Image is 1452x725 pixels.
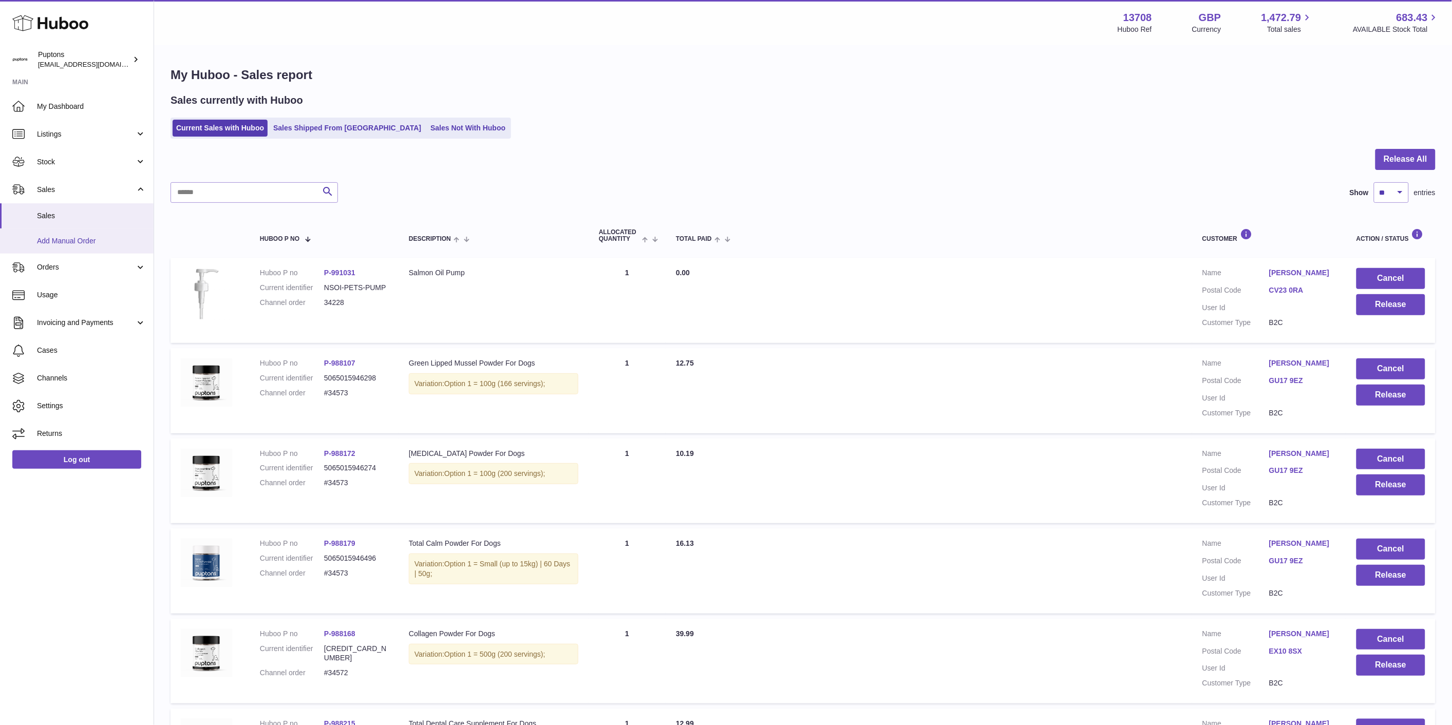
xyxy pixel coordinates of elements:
[444,379,545,388] span: Option 1 = 100g (166 servings);
[1397,11,1428,25] span: 683.43
[1269,408,1336,418] dd: B2C
[1269,358,1336,368] a: [PERSON_NAME]
[1269,498,1336,508] dd: B2C
[260,388,324,398] dt: Channel order
[1202,408,1269,418] dt: Customer Type
[324,388,388,398] dd: #34573
[324,554,388,563] dd: 5065015946496
[37,102,146,111] span: My Dashboard
[37,211,146,221] span: Sales
[260,236,299,242] span: Huboo P no
[1199,11,1221,25] strong: GBP
[1202,466,1269,478] dt: Postal Code
[37,129,135,139] span: Listings
[37,185,135,195] span: Sales
[324,539,355,547] a: P-988179
[324,269,355,277] a: P-991031
[1356,358,1425,379] button: Cancel
[1269,268,1336,278] a: [PERSON_NAME]
[260,568,324,578] dt: Channel order
[173,120,268,137] a: Current Sales with Huboo
[1202,318,1269,328] dt: Customer Type
[1261,11,1313,34] a: 1,472.79 Total sales
[324,644,388,663] dd: [CREDIT_CARD_NUMBER]
[676,449,694,457] span: 10.19
[676,359,694,367] span: 12.75
[1202,303,1269,313] dt: User Id
[181,268,232,319] img: 1718005438.jpg
[1356,385,1425,406] button: Release
[1375,149,1436,170] button: Release All
[427,120,509,137] a: Sales Not With Huboo
[589,348,666,433] td: 1
[409,358,578,368] div: Green Lipped Mussel Powder For Dogs
[1123,11,1152,25] strong: 13708
[1269,678,1336,688] dd: B2C
[181,539,232,587] img: TotalCalmPowder120.jpg
[1269,449,1336,459] a: [PERSON_NAME]
[1356,228,1425,242] div: Action / Status
[38,50,130,69] div: Puptons
[444,650,545,658] span: Option 1 = 500g (200 servings);
[37,290,146,300] span: Usage
[1269,539,1336,548] a: [PERSON_NAME]
[260,298,324,308] dt: Channel order
[1261,11,1302,25] span: 1,472.79
[181,449,232,497] img: TotalPetsGreenGlucosaminePowderForDogs_dd6352c2-2442-49ba-88d7-c540a549808f.jpg
[1202,678,1269,688] dt: Customer Type
[260,644,324,663] dt: Current identifier
[260,268,324,278] dt: Huboo P no
[1202,268,1269,280] dt: Name
[589,438,666,524] td: 1
[171,67,1436,83] h1: My Huboo - Sales report
[260,629,324,639] dt: Huboo P no
[260,478,324,488] dt: Channel order
[260,358,324,368] dt: Huboo P no
[12,450,141,469] a: Log out
[260,463,324,473] dt: Current identifier
[1356,268,1425,289] button: Cancel
[676,629,694,638] span: 39.99
[589,528,666,614] td: 1
[1269,376,1336,386] a: GU17 9EZ
[1192,25,1221,34] div: Currency
[1356,539,1425,560] button: Cancel
[1202,393,1269,403] dt: User Id
[414,560,570,578] span: Option 1 = Small (up to 15kg) | 60 Days | 50g;
[1202,483,1269,493] dt: User Id
[37,262,135,272] span: Orders
[1269,466,1336,475] a: GU17 9EZ
[260,539,324,548] dt: Huboo P no
[181,358,232,407] img: TotalPetsGreenLippedMussel_29e81c7e-463f-4615-aef1-c6734e97805b.jpg
[1202,285,1269,298] dt: Postal Code
[1202,646,1269,659] dt: Postal Code
[1414,188,1436,198] span: entries
[324,568,388,578] dd: #34573
[260,554,324,563] dt: Current identifier
[37,373,146,383] span: Channels
[324,359,355,367] a: P-988107
[1356,629,1425,650] button: Cancel
[1202,358,1269,371] dt: Name
[1202,498,1269,508] dt: Customer Type
[1356,565,1425,586] button: Release
[37,236,146,246] span: Add Manual Order
[1202,556,1269,568] dt: Postal Code
[1118,25,1152,34] div: Huboo Ref
[1202,663,1269,673] dt: User Id
[324,463,388,473] dd: 5065015946274
[1356,474,1425,495] button: Release
[324,629,355,638] a: P-988168
[12,52,28,67] img: hello@puptons.com
[1353,11,1440,34] a: 683.43 AVAILABLE Stock Total
[1350,188,1369,198] label: Show
[324,283,388,293] dd: NSOI-PETS-PUMP
[676,269,690,277] span: 0.00
[1356,655,1425,676] button: Release
[409,539,578,548] div: Total Calm Powder For Dogs
[37,157,135,167] span: Stock
[171,93,303,107] h2: Sales currently with Huboo
[324,478,388,488] dd: #34573
[324,668,388,678] dd: #34572
[1269,646,1336,656] a: EX10 8SX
